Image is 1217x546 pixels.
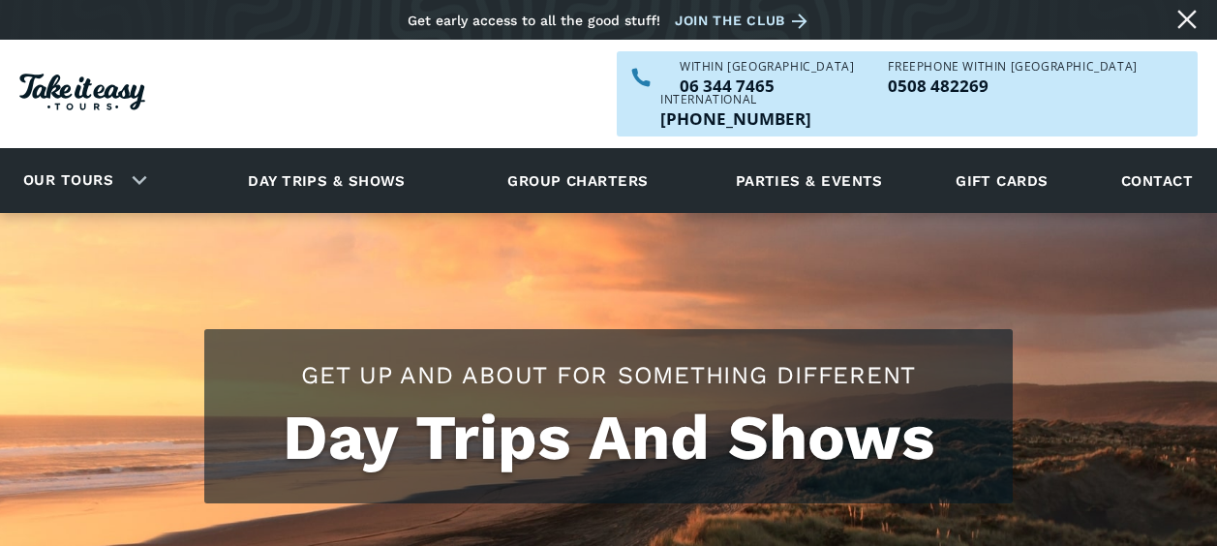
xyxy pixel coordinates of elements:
a: Day trips & shows [224,154,430,207]
a: Homepage [19,64,145,125]
a: Close message [1171,4,1202,35]
a: Call us within NZ on 063447465 [680,77,854,94]
div: WITHIN [GEOGRAPHIC_DATA] [680,61,854,73]
div: Get early access to all the good stuff! [408,13,660,28]
p: 0508 482269 [888,77,1137,94]
div: International [660,94,811,106]
div: Freephone WITHIN [GEOGRAPHIC_DATA] [888,61,1137,73]
h2: Get up and about for something different [224,358,993,392]
a: Group charters [483,154,672,207]
a: Call us freephone within NZ on 0508482269 [888,77,1137,94]
a: Join the club [675,9,814,33]
a: Our tours [9,158,128,203]
p: 06 344 7465 [680,77,854,94]
a: Gift cards [946,154,1058,207]
a: Parties & events [726,154,893,207]
p: [PHONE_NUMBER] [660,110,811,127]
a: Call us outside of NZ on +6463447465 [660,110,811,127]
img: Take it easy Tours logo [19,74,145,110]
h1: Day Trips And Shows [224,402,993,474]
a: Contact [1111,154,1202,207]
